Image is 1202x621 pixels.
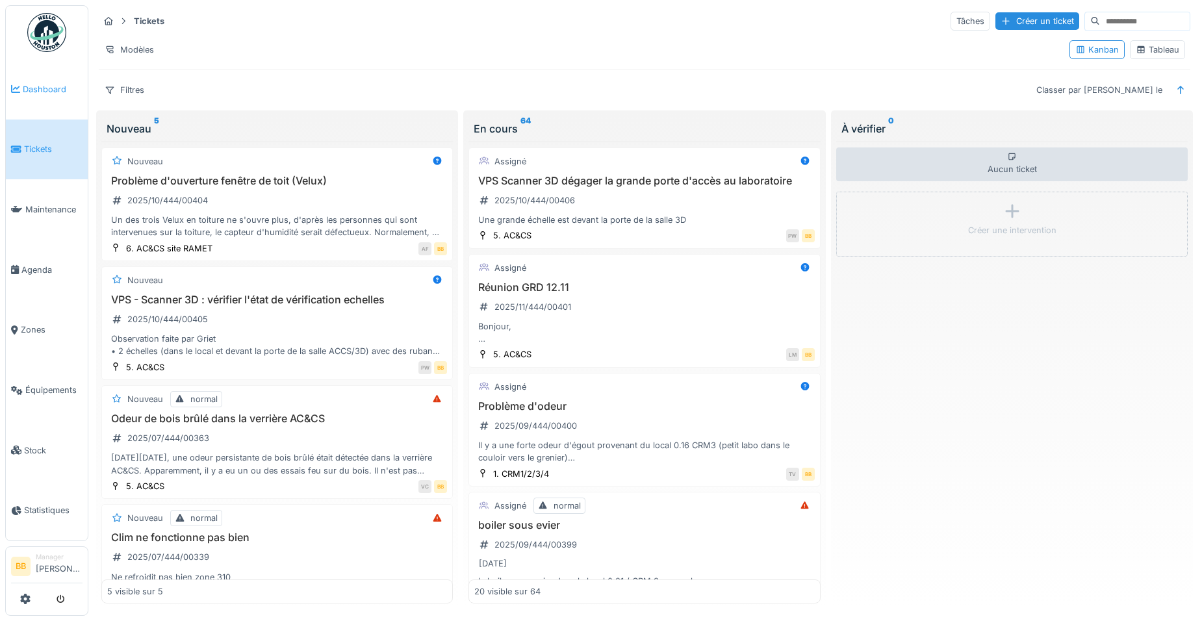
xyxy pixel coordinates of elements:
div: LM [786,348,799,361]
div: Observation faite par Griet • 2 échelles (dans le local et devant la porte de la salle ACCS/3D) a... [107,333,447,357]
div: 1. CRM1/2/3/4 [493,468,549,480]
div: 2025/11/444/00401 [494,301,571,313]
div: VC [418,480,431,493]
div: PW [418,361,431,374]
div: En cours [474,121,815,136]
li: BB [11,557,31,576]
a: Zones [6,300,88,361]
h3: Clim ne fonctionne pas bien [107,531,447,544]
div: Assigné [494,381,526,393]
h3: Problème d'odeur [474,400,814,412]
span: Équipements [25,384,83,396]
div: Kanban [1075,44,1119,56]
div: Créer une intervention [968,224,1056,236]
div: 2025/07/444/00339 [127,551,209,563]
h3: VPS Scanner 3D dégager la grande porte d'accès au laboratoire [474,175,814,187]
h3: boiler sous evier [474,519,814,531]
div: Nouveau [127,155,163,168]
li: [PERSON_NAME] [36,552,83,580]
sup: 5 [154,121,159,136]
div: normal [190,512,218,524]
div: Tableau [1136,44,1179,56]
div: [DATE][DATE], une odeur persistante de bois brûlé était détectée dans la verrière AC&CS. Apparemm... [107,451,447,476]
h3: Réunion GRD 12.11 [474,281,814,294]
div: Nouveau [127,393,163,405]
div: BB [802,348,815,361]
img: Badge_color-CXgf-gQk.svg [27,13,66,52]
div: Bonjour, Pour information, il y aura un évènement le 12.11 prochain matin. Il faudra - s'assurer ... [474,320,814,345]
div: TV [786,468,799,481]
sup: 0 [888,121,894,136]
div: Assigné [494,500,526,512]
div: BB [802,468,815,481]
div: À vérifier [841,121,1183,136]
div: AF [418,242,431,255]
div: Nouveau [127,512,163,524]
h3: Problème d'ouverture fenêtre de toit (Velux) [107,175,447,187]
div: Tâches [951,12,990,31]
div: BB [434,480,447,493]
div: Assigné [494,155,526,168]
div: 6. AC&CS site RAMET [126,242,212,255]
div: normal [554,500,581,512]
div: 5 visible sur 5 [107,585,163,598]
div: Ne refroidit pas bien zone 310 [107,571,447,583]
div: PW [786,229,799,242]
div: BB [434,242,447,255]
a: Agenda [6,240,88,300]
a: Maintenance [6,179,88,240]
a: Statistiques [6,481,88,541]
div: 5. AC&CS [493,348,531,361]
span: Maintenance [25,203,83,216]
div: 5. AC&CS [126,480,164,492]
div: 2025/10/444/00404 [127,194,208,207]
div: Manager [36,552,83,562]
strong: Tickets [129,15,170,27]
h3: Odeur de bois brûlé dans la verrière AC&CS [107,412,447,425]
span: Dashboard [23,83,83,95]
div: Classer par [PERSON_NAME] le [1030,81,1168,99]
div: 2025/09/444/00399 [494,539,577,551]
div: 2025/10/444/00406 [494,194,575,207]
div: Une grande échelle est devant la porte de la salle 3D [474,214,814,226]
div: BB [802,229,815,242]
span: Agenda [21,264,83,276]
div: Un des trois Velux en toiture ne s'ouvre plus, d'après les personnes qui sont intervenues sur la ... [107,214,447,238]
div: Aucun ticket [836,147,1188,181]
a: BB Manager[PERSON_NAME] [11,552,83,583]
h3: VPS - Scanner 3D : vérifier l'état de vérification echelles [107,294,447,306]
div: 2025/07/444/00363 [127,432,209,444]
div: Créer un ticket [995,12,1079,30]
span: Zones [21,323,83,336]
div: 20 visible sur 64 [474,585,541,598]
a: Tickets [6,120,88,180]
div: Nouveau [127,274,163,286]
sup: 64 [520,121,531,136]
div: BB [434,361,447,374]
div: [DATE] [479,557,507,570]
div: 2025/09/444/00400 [494,420,577,432]
a: Stock [6,420,88,481]
div: 5. AC&CS [493,229,531,242]
span: Stock [24,444,83,457]
div: Assigné [494,262,526,274]
div: Il y a une forte odeur d'égout provenant du local 0.16 CRM3 (petit labo dans le couloir vers le g... [474,439,814,464]
div: 2025/10/444/00405 [127,313,208,325]
div: normal [190,393,218,405]
span: Tickets [24,143,83,155]
a: Dashboard [6,59,88,120]
div: Filtres [99,81,150,99]
span: Statistiques [24,504,83,516]
div: Modèles [99,40,160,59]
div: 5. AC&CS [126,361,164,374]
div: Nouveau [107,121,448,136]
a: Équipements [6,360,88,420]
div: le boiler sous evier dans le local 0.31 / CRM 3 ne va plus [474,575,814,587]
